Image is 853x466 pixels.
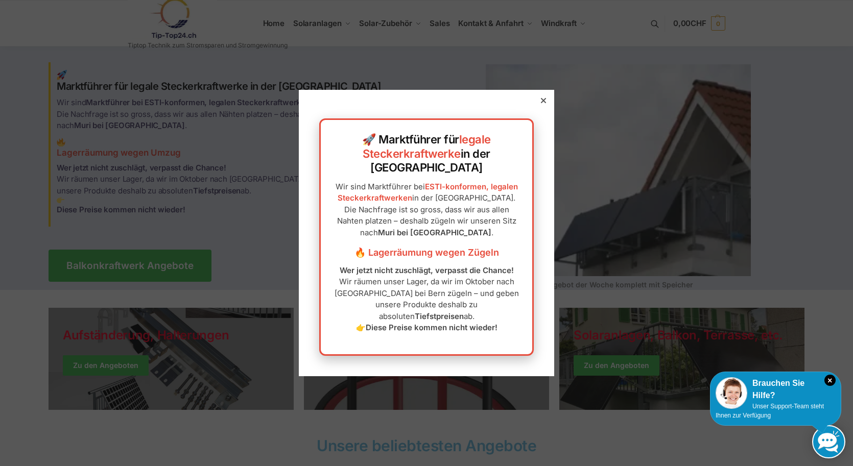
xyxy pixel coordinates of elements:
[331,246,522,259] h3: 🔥 Lagerräumung wegen Zügeln
[331,181,522,239] p: Wir sind Marktführer bei in der [GEOGRAPHIC_DATA]. Die Nachfrage ist so gross, dass wir aus allen...
[716,403,824,419] span: Unser Support-Team steht Ihnen zur Verfügung
[338,182,518,203] a: ESTI-konformen, legalen Steckerkraftwerken
[716,377,836,402] div: Brauchen Sie Hilfe?
[716,377,747,409] img: Customer service
[366,323,497,332] strong: Diese Preise kommen nicht wieder!
[378,228,491,237] strong: Muri bei [GEOGRAPHIC_DATA]
[824,375,836,386] i: Schließen
[331,265,522,334] p: Wir räumen unser Lager, da wir im Oktober nach [GEOGRAPHIC_DATA] bei Bern zügeln – und geben unse...
[415,311,464,321] strong: Tiefstpreisen
[363,133,491,160] a: legale Steckerkraftwerke
[331,133,522,175] h2: 🚀 Marktführer für in der [GEOGRAPHIC_DATA]
[340,265,514,275] strong: Wer jetzt nicht zuschlägt, verpasst die Chance!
